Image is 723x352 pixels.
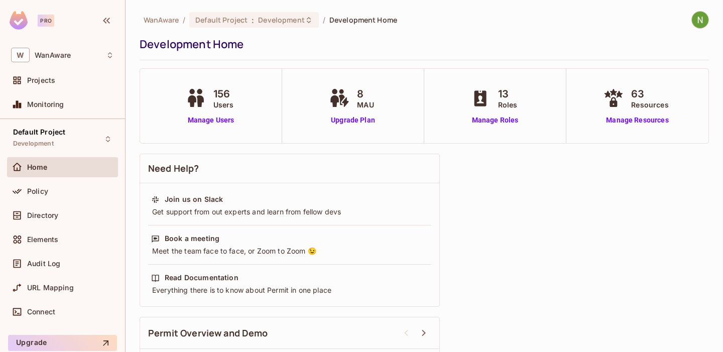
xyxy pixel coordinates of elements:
span: MAU [357,99,374,110]
span: URL Mapping [27,284,74,292]
span: Elements [27,236,58,244]
span: Directory [27,211,58,219]
span: Default Project [13,128,65,136]
span: Home [27,163,48,171]
span: Development [258,15,304,25]
li: / [323,15,325,25]
span: Permit Overview and Demo [148,327,268,339]
div: Read Documentation [165,273,238,283]
span: Development [13,140,54,148]
a: Manage Users [183,115,239,126]
span: Default Project [195,15,248,25]
span: Workspace: WanAware [35,51,71,59]
span: Users [213,99,234,110]
span: W [11,48,30,62]
span: 156 [213,86,234,101]
div: Join us on Slack [165,194,223,204]
a: Manage Resources [601,115,673,126]
span: Roles [498,99,518,110]
span: 8 [357,86,374,101]
div: Pro [38,15,54,27]
span: Need Help? [148,162,199,175]
a: Upgrade Plan [327,115,379,126]
span: Resources [631,99,668,110]
div: Everything there is to know about Permit in one place [151,285,428,295]
span: Monitoring [27,100,64,108]
span: Connect [27,308,55,316]
span: Development Home [329,15,397,25]
a: Manage Roles [468,115,523,126]
img: SReyMgAAAABJRU5ErkJggg== [10,11,28,30]
span: Audit Log [27,260,60,268]
span: 13 [498,86,518,101]
span: Policy [27,187,48,195]
span: 63 [631,86,668,101]
button: Upgrade [8,335,117,351]
span: the active workspace [144,15,179,25]
div: Meet the team face to face, or Zoom to Zoom 😉 [151,246,428,256]
img: Navanath Jadhav [692,12,708,28]
div: Development Home [140,37,704,52]
li: / [183,15,185,25]
span: Projects [27,76,55,84]
div: Get support from out experts and learn from fellow devs [151,207,428,217]
span: : [251,16,255,24]
div: Book a meeting [165,233,219,244]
